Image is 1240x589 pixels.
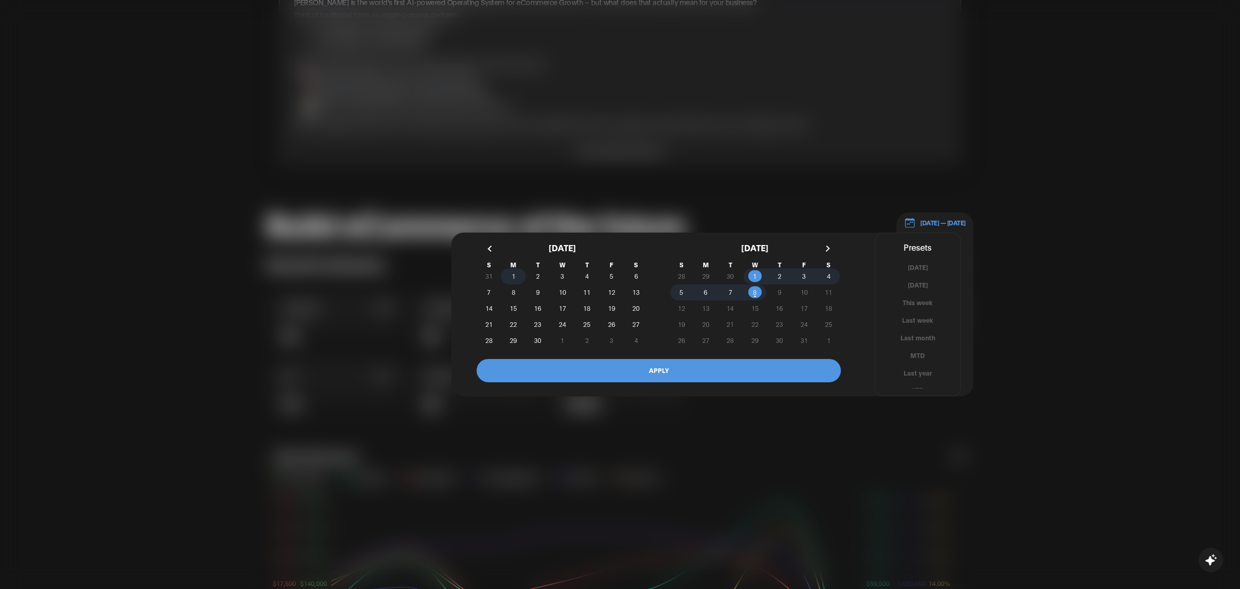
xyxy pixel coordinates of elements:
span: 23 [776,315,783,334]
span: T [767,261,792,268]
span: 1 [753,267,757,285]
span: 24 [801,315,808,334]
span: 27 [632,315,640,334]
button: 9 [767,284,792,300]
button: 5 [669,284,693,300]
button: 24 [792,317,816,333]
span: S [624,261,648,268]
span: 15 [751,299,759,318]
p: [DATE] — [DATE] [916,218,966,227]
span: 28 [485,331,493,350]
span: 28 [727,331,734,350]
button: [DATE] — [DATE][DATE]SMTWTFS311234567891011121314151617181920212223242526272829301234[DATE]SMTWTF... [896,212,974,234]
button: 18 [575,300,599,317]
span: S [817,261,841,268]
span: 29 [510,331,517,350]
span: 24 [559,315,566,334]
span: W [743,261,767,268]
span: 20 [632,299,640,318]
span: F [599,261,624,268]
button: 8 [743,284,767,300]
button: 21 [477,317,501,333]
button: 15 [501,300,525,317]
div: [DATE] [669,234,841,261]
button: MTD [875,351,961,361]
button: 14 [477,300,501,317]
button: 19 [669,317,693,333]
button: 15 [743,300,767,317]
button: Last year [875,368,961,378]
button: 1 [501,268,525,284]
span: 13 [702,299,710,318]
button: 17 [792,300,816,317]
button: Last month [875,333,961,343]
span: W [550,261,574,268]
span: 7 [729,283,732,301]
button: 3 [550,268,574,284]
span: 22 [510,315,517,334]
span: 4 [585,267,589,285]
span: 12 [678,299,685,318]
button: 24 [550,317,574,333]
span: 27 [702,331,710,350]
button: 22 [743,317,767,333]
button: 29 [743,333,767,349]
button: Last week [875,315,961,325]
span: F [792,261,816,268]
span: 4 [827,267,831,285]
button: 2 [767,268,792,284]
button: 11 [817,284,841,300]
button: [DATE] [875,280,961,290]
button: 20 [693,317,718,333]
span: 2 [536,267,540,285]
span: 17 [559,299,566,318]
span: 10 [559,283,566,301]
span: S [477,261,501,268]
button: [DATE]SMTWTFS311234567891011121314151617181920212223242526272829301234[DATE]SMTWTFS28293012345678... [451,233,973,396]
button: 6 [624,268,648,284]
div: [DATE] [477,234,648,261]
button: 4 [817,268,841,284]
span: 8 [753,283,757,301]
button: 5 [599,268,624,284]
span: 21 [485,315,493,334]
button: 22 [501,317,525,333]
span: 3 [560,267,564,285]
span: 9 [778,283,781,301]
button: 14 [718,300,743,317]
button: 20 [624,300,648,317]
img: 01.01.24 — 07.01.24 [904,217,916,228]
button: 27 [624,317,648,333]
span: 6 [704,283,708,301]
button: 27 [693,333,718,349]
button: 1 [743,268,767,284]
span: 18 [583,299,591,318]
button: 18 [817,300,841,317]
button: 11 [575,284,599,300]
button: YTD [875,385,961,395]
span: 19 [678,315,685,334]
span: 13 [632,283,640,301]
button: 4 [575,268,599,284]
span: 9 [536,283,540,301]
button: 16 [526,300,550,317]
button: 26 [599,317,624,333]
span: 5 [610,267,613,285]
button: 30 [526,333,550,349]
span: 30 [776,331,783,350]
span: 20 [702,315,710,334]
span: 26 [608,315,615,334]
span: T [575,261,599,268]
span: M [501,261,525,268]
span: 31 [801,331,808,350]
span: 22 [751,315,759,334]
button: 25 [575,317,599,333]
button: 28 [718,333,743,349]
button: 3 [792,268,816,284]
span: 8 [512,283,515,301]
button: 29 [501,333,525,349]
span: S [669,261,693,268]
button: 26 [669,333,693,349]
button: 13 [624,284,648,300]
span: M [693,261,718,268]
